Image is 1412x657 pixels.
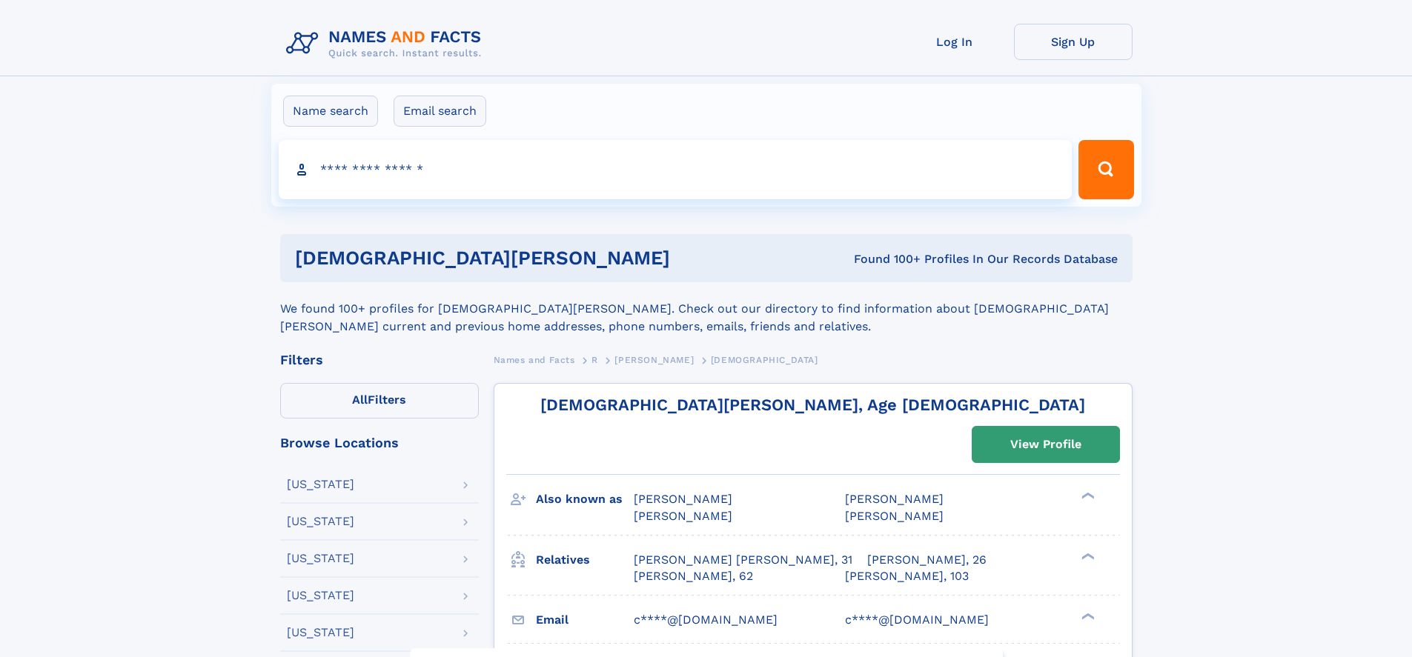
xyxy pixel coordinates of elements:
div: ❯ [1078,611,1096,621]
span: [PERSON_NAME] [634,509,732,523]
span: [DEMOGRAPHIC_DATA] [711,355,818,365]
div: Browse Locations [280,436,479,450]
span: R [591,355,598,365]
h1: [DEMOGRAPHIC_DATA][PERSON_NAME] [295,249,762,267]
span: All [352,393,368,407]
div: [US_STATE] [287,516,354,527]
a: [DEMOGRAPHIC_DATA][PERSON_NAME], Age [DEMOGRAPHIC_DATA] [540,396,1085,414]
span: [PERSON_NAME] [634,492,732,506]
img: Logo Names and Facts [280,24,494,64]
h3: Relatives [536,547,634,573]
a: [PERSON_NAME], 103 [845,568,969,584]
span: [PERSON_NAME] [845,509,944,523]
span: [PERSON_NAME] [845,492,944,506]
a: Names and Facts [494,350,575,369]
div: [US_STATE] [287,627,354,638]
div: ❯ [1078,491,1096,501]
div: View Profile [1010,427,1081,461]
input: search input [279,140,1073,199]
h3: Email [536,607,634,633]
label: Name search [283,96,378,127]
div: Found 100+ Profiles In Our Records Database [762,251,1118,267]
a: R [591,350,598,369]
a: Log In [895,24,1014,60]
a: [PERSON_NAME] [614,350,694,369]
div: We found 100+ profiles for [DEMOGRAPHIC_DATA][PERSON_NAME]. Check out our directory to find infor... [280,282,1133,336]
button: Search Button [1078,140,1133,199]
label: Email search [394,96,486,127]
a: [PERSON_NAME] [PERSON_NAME], 31 [634,552,852,568]
div: Filters [280,353,479,367]
span: [PERSON_NAME] [614,355,694,365]
label: Filters [280,383,479,418]
div: [US_STATE] [287,478,354,490]
h3: Also known as [536,487,634,512]
a: [PERSON_NAME], 62 [634,568,753,584]
div: [US_STATE] [287,553,354,564]
a: [PERSON_NAME], 26 [867,552,987,568]
a: View Profile [972,427,1119,462]
div: [US_STATE] [287,590,354,601]
a: Sign Up [1014,24,1133,60]
div: ❯ [1078,551,1096,561]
